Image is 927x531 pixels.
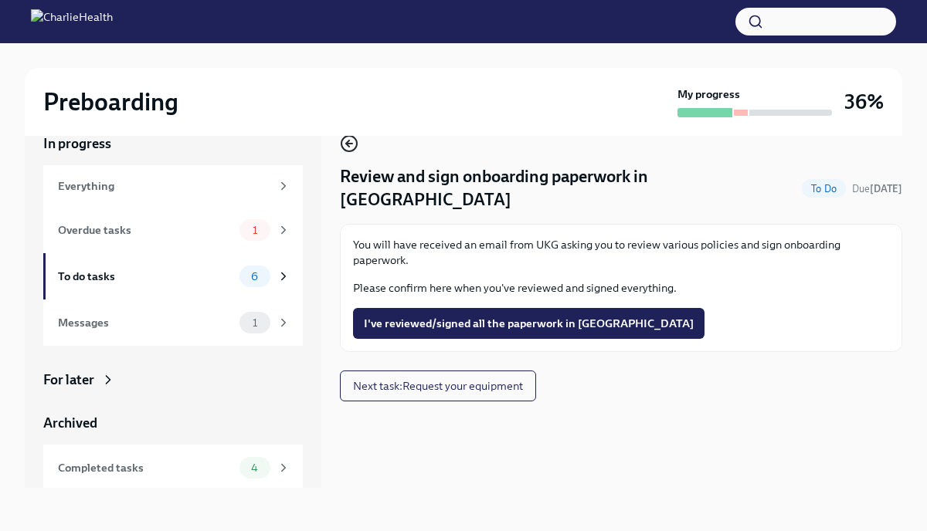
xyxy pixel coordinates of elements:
[353,280,889,296] p: Please confirm here when you've reviewed and signed everything.
[43,414,303,432] a: Archived
[58,314,233,331] div: Messages
[43,86,178,117] h2: Preboarding
[43,370,94,389] div: For later
[677,86,740,102] strong: My progress
[243,225,267,236] span: 1
[353,378,523,394] span: Next task : Request your equipment
[802,183,846,194] span: To Do
[353,237,889,268] p: You will have received an email from UKG asking you to review various policies and sign onboardin...
[31,9,113,34] img: CharlieHealth
[844,88,884,116] h3: 36%
[242,271,267,282] span: 6
[58,222,233,238] div: Overdue tasks
[340,165,796,211] h4: Review and sign onboarding paperwork in [GEOGRAPHIC_DATA]
[43,207,303,253] a: Overdue tasks1
[43,370,303,389] a: For later
[43,445,303,491] a: Completed tasks4
[43,299,303,346] a: Messages1
[242,462,267,474] span: 4
[43,253,303,299] a: To do tasks6
[58,459,233,476] div: Completed tasks
[43,165,303,207] a: Everything
[340,370,536,401] button: Next task:Request your equipment
[43,134,303,153] a: In progress
[243,317,267,329] span: 1
[364,316,694,331] span: I've reviewed/signed all the paperwork in [GEOGRAPHIC_DATA]
[852,181,902,196] span: August 29th, 2025 09:00
[870,183,902,194] strong: [DATE]
[58,268,233,285] div: To do tasks
[353,308,705,339] button: I've reviewed/signed all the paperwork in [GEOGRAPHIC_DATA]
[852,183,902,194] span: Due
[58,178,270,194] div: Everything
